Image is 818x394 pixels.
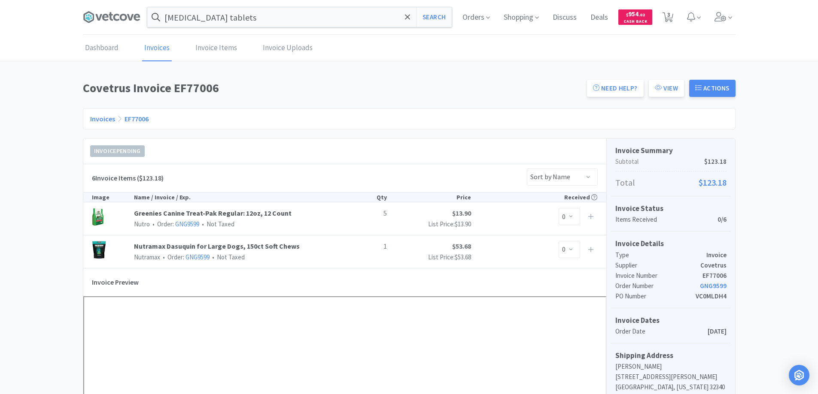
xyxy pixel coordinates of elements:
[649,80,684,97] button: View
[92,192,134,202] div: Image
[134,220,150,228] span: Nutro
[261,35,315,61] a: Invoice Uploads
[615,156,727,167] p: Subtotal
[706,250,727,260] p: Invoice
[615,372,727,382] p: [STREET_ADDRESS][PERSON_NAME]
[700,260,727,271] p: Covetrus
[147,7,452,27] input: Search by item, sku, manufacturer, ingredient, size...
[689,80,736,97] button: Actions
[134,253,160,261] span: Nutramax
[201,220,205,228] span: •
[83,35,121,61] a: Dashboard
[615,214,718,225] p: Items Received
[134,208,345,219] a: Greenies Canine Treat-Pak Regular: 12oz, 12 Count
[615,250,706,260] p: Type
[615,350,727,361] h5: Shipping Address
[344,208,386,219] p: 5
[455,253,471,261] span: $53.68
[708,326,727,337] p: [DATE]
[615,326,708,337] p: Order Date
[696,291,727,301] p: VC0MLDH4
[387,192,471,202] div: Price
[587,80,644,97] a: Need Help?
[615,145,727,156] h5: Invoice Summary
[210,253,245,261] span: Not Taxed
[134,192,345,202] div: Name / Invoice / Exp.
[718,214,727,225] p: 0/6
[587,14,611,21] a: Deals
[789,365,809,385] div: Open Intercom Messenger
[639,12,645,18] span: . 02
[623,19,647,25] span: Cash Back
[615,203,727,214] h5: Invoice Status
[185,253,210,261] a: GNG9599
[387,252,471,262] p: List Price:
[151,220,156,228] span: •
[659,15,677,22] a: 3
[416,7,452,27] button: Search
[92,173,164,184] h5: 6 Invoice Items ($123.18)
[549,14,580,21] a: Discuss
[615,291,696,301] p: PO Number
[125,114,149,123] a: EF77006
[344,241,386,252] p: 1
[615,361,727,372] p: [PERSON_NAME]
[626,10,645,18] span: 954
[615,260,700,271] p: Supplier
[161,253,166,261] span: •
[175,220,199,228] a: GNG9599
[615,271,702,281] p: Invoice Number
[150,220,199,228] span: Order:
[455,220,471,228] span: $13.90
[626,12,628,18] span: $
[564,193,597,201] span: Received
[452,242,471,250] strong: $53.68
[92,273,139,292] h5: Invoice Preview
[160,253,210,261] span: Order:
[615,315,727,326] h5: Invoice Dates
[92,241,106,259] img: eba855add1f4409b8ee443ada1702b67_34822.png
[704,156,727,167] span: $123.18
[615,382,727,392] p: [GEOGRAPHIC_DATA], [US_STATE] 32340
[702,271,727,281] p: EF77006
[134,241,345,252] a: Nutramax Dasuquin for Large Dogs, 150ct Soft Chews
[615,176,727,189] p: Total
[83,78,582,98] h1: Covetrus Invoice EF77006
[199,220,234,228] span: Not Taxed
[344,192,386,202] div: Qty
[700,282,727,290] a: GNG9599
[615,281,700,291] p: Order Number
[142,35,172,61] a: Invoices
[618,6,652,29] a: $954.02Cash Back
[211,253,216,261] span: •
[91,146,144,156] span: Invoice Pending
[699,176,727,189] span: $123.18
[615,238,727,250] h5: Invoice Details
[452,209,471,217] strong: $13.90
[92,208,104,226] img: 0579ef65e61846eab0336a68a4d25f23_31427.png
[193,35,239,61] a: Invoice Items
[387,219,471,229] p: List Price:
[90,114,115,123] a: Invoices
